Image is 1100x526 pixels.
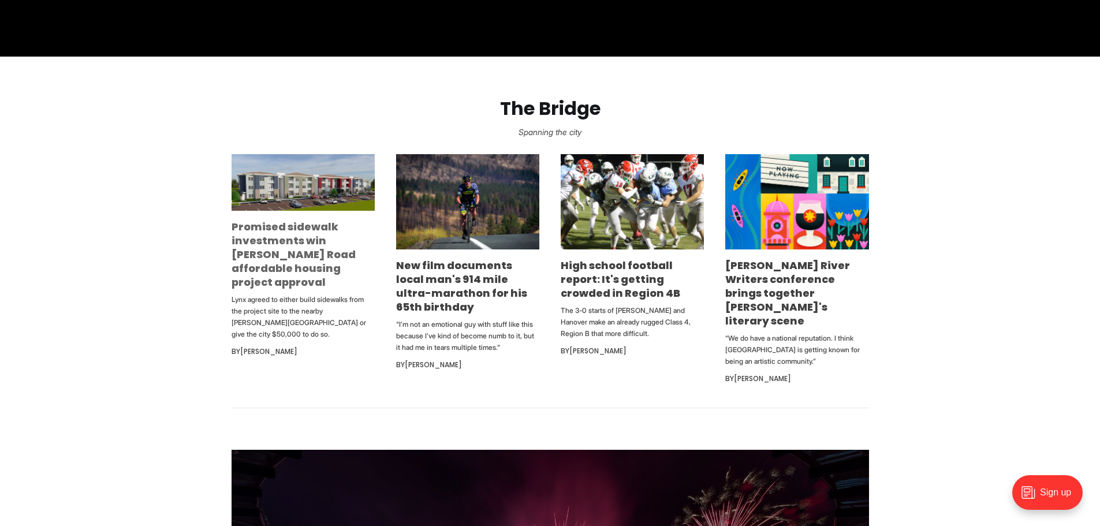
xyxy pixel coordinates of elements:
p: "I’m not an emotional guy with stuff like this because I’ve kind of become numb to it, but it had... [396,319,539,353]
a: [PERSON_NAME] [240,346,297,356]
div: By [725,372,868,386]
div: By [561,344,704,358]
a: Promised sidewalk investments win [PERSON_NAME] Road affordable housing project approval [232,219,356,289]
p: The 3-0 starts of [PERSON_NAME] and Hanover make an already rugged Class 4, Region B that more di... [561,305,704,340]
a: [PERSON_NAME] [569,346,627,356]
a: New film documents local man's 914 mile ultra-marathon for his 65th birthday [396,258,527,314]
a: [PERSON_NAME] River Writers conference brings together [PERSON_NAME]'s literary scene [725,258,850,328]
img: James River Writers conference brings together Richmond's literary scene [725,154,868,249]
img: Promised sidewalk investments win Snead Road affordable housing project approval [232,154,375,211]
div: By [232,345,375,359]
iframe: portal-trigger [1002,469,1100,526]
p: Spanning the city [18,124,1082,140]
h2: The Bridge [18,98,1082,120]
img: High school football report: It's getting crowded in Region 4B [561,154,704,249]
a: High school football report: It's getting crowded in Region 4B [561,258,680,300]
a: [PERSON_NAME] [405,360,462,370]
p: Lynx agreed to either build sidewalks from the project site to the nearby [PERSON_NAME][GEOGRAPHI... [232,294,375,340]
div: By [396,358,539,372]
p: “We do have a national reputation. I think [GEOGRAPHIC_DATA] is getting known for being an artist... [725,333,868,367]
img: New film documents local man's 914 mile ultra-marathon for his 65th birthday [396,154,539,250]
a: [PERSON_NAME] [734,374,791,383]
